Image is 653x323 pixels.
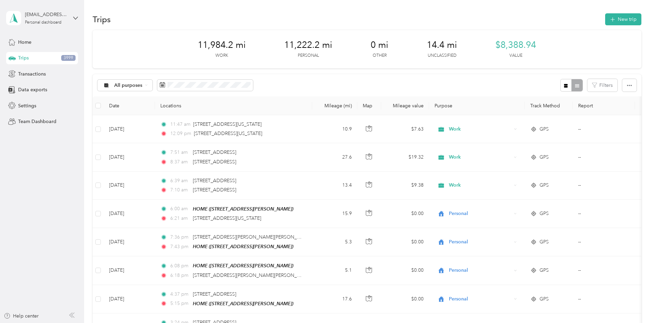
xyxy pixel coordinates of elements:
[449,238,511,246] span: Personal
[170,186,190,194] span: 7:10 am
[449,267,511,274] span: Personal
[539,267,549,274] span: GPS
[539,125,549,133] span: GPS
[312,143,357,171] td: 27.6
[198,40,246,51] span: 11,984.2 mi
[615,285,653,323] iframe: Everlance-gr Chat Button Frame
[193,121,262,127] span: [STREET_ADDRESS][US_STATE]
[25,11,68,18] div: [EMAIL_ADDRESS][DOMAIN_NAME]
[170,177,190,185] span: 6:39 am
[509,53,522,59] p: Value
[539,181,549,189] span: GPS
[381,200,429,228] td: $0.00
[193,291,236,297] span: [STREET_ADDRESS]
[381,228,429,256] td: $0.00
[61,55,76,61] span: 3999
[373,53,387,59] p: Other
[104,172,155,200] td: [DATE]
[539,153,549,161] span: GPS
[170,205,190,213] span: 6:00 am
[93,16,111,23] h1: Trips
[18,54,29,62] span: Trips
[312,256,357,285] td: 5.1
[18,70,46,78] span: Transactions
[539,238,549,246] span: GPS
[104,285,155,313] td: [DATE]
[312,285,357,313] td: 17.6
[114,83,143,88] span: All purposes
[170,149,190,156] span: 7:51 am
[18,86,47,93] span: Data exports
[381,256,429,285] td: $0.00
[193,215,261,221] span: [STREET_ADDRESS][US_STATE]
[381,96,429,115] th: Mileage value
[312,115,357,143] td: 10.9
[449,210,511,217] span: Personal
[193,301,293,306] span: HOME ([STREET_ADDRESS][PERSON_NAME])
[605,13,641,25] button: New trip
[298,53,319,59] p: Personal
[381,115,429,143] td: $7.63
[573,228,635,256] td: --
[170,233,190,241] span: 7:36 pm
[312,96,357,115] th: Mileage (mi)
[193,206,293,212] span: HOME ([STREET_ADDRESS][PERSON_NAME])
[312,172,357,200] td: 13.4
[449,125,511,133] span: Work
[573,115,635,143] td: --
[104,115,155,143] td: [DATE]
[170,262,190,270] span: 6:08 pm
[587,79,617,92] button: Filters
[4,312,39,320] button: Help center
[371,40,388,51] span: 0 mi
[170,300,190,307] span: 5:15 pm
[104,228,155,256] td: [DATE]
[427,40,457,51] span: 14.4 mi
[312,228,357,256] td: 5.3
[193,187,236,193] span: [STREET_ADDRESS]
[312,200,357,228] td: 15.9
[18,118,56,125] span: Team Dashboard
[193,234,312,240] span: [STREET_ADDRESS][PERSON_NAME][PERSON_NAME]
[525,96,573,115] th: Track Method
[573,96,635,115] th: Report
[573,172,635,200] td: --
[170,121,190,128] span: 11:47 am
[170,215,190,222] span: 6:21 am
[170,158,190,166] span: 8:37 am
[193,159,236,165] span: [STREET_ADDRESS]
[539,210,549,217] span: GPS
[193,149,236,155] span: [STREET_ADDRESS]
[104,96,155,115] th: Date
[449,153,511,161] span: Work
[170,130,191,137] span: 12:09 pm
[495,40,536,51] span: $8,388.94
[104,256,155,285] td: [DATE]
[193,272,312,278] span: [STREET_ADDRESS][PERSON_NAME][PERSON_NAME]
[284,40,332,51] span: 11,222.2 mi
[381,172,429,200] td: $9.38
[573,256,635,285] td: --
[573,143,635,171] td: --
[429,96,525,115] th: Purpose
[215,53,228,59] p: Work
[155,96,312,115] th: Locations
[194,131,262,136] span: [STREET_ADDRESS][US_STATE]
[104,143,155,171] td: [DATE]
[573,200,635,228] td: --
[573,285,635,313] td: --
[18,39,31,46] span: Home
[25,21,62,25] div: Personal dashboard
[539,295,549,303] span: GPS
[193,263,293,268] span: HOME ([STREET_ADDRESS][PERSON_NAME])
[381,285,429,313] td: $0.00
[170,291,190,298] span: 4:37 pm
[381,143,429,171] td: $19.32
[104,200,155,228] td: [DATE]
[170,272,190,279] span: 6:18 pm
[193,244,293,249] span: HOME ([STREET_ADDRESS][PERSON_NAME])
[449,295,511,303] span: Personal
[170,243,190,251] span: 7:43 pm
[193,178,236,184] span: [STREET_ADDRESS]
